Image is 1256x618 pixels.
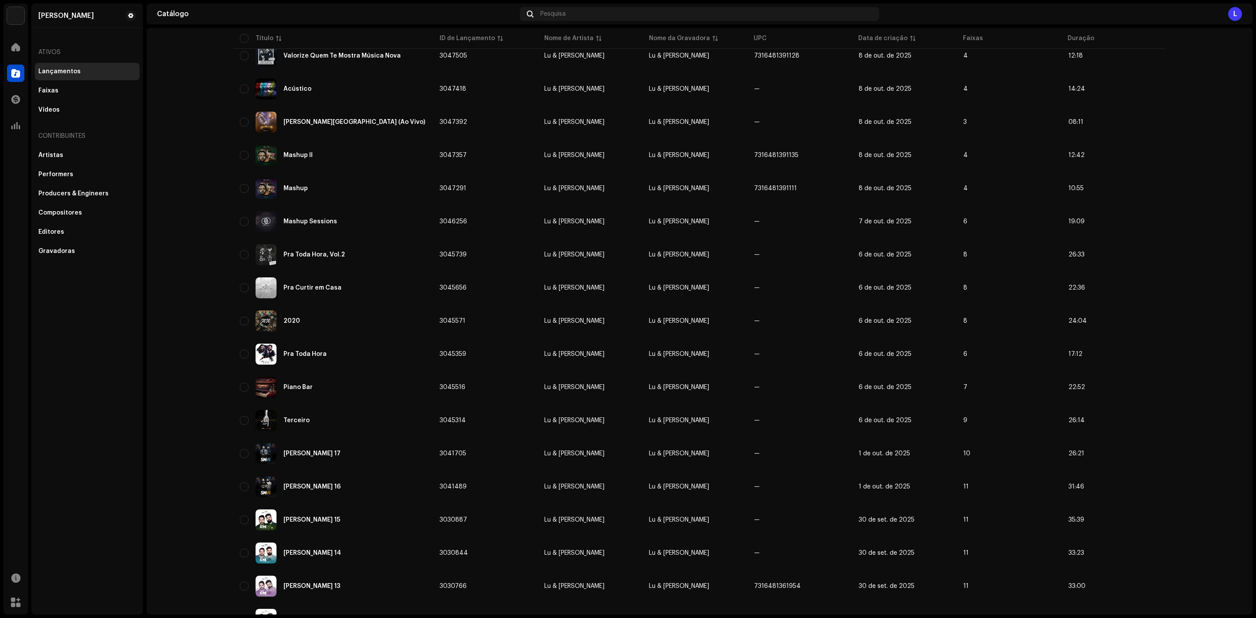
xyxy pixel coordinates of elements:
span: 11 [963,583,969,589]
span: 3030766 [440,583,467,589]
span: — [754,252,760,258]
span: — [754,285,760,291]
span: 7316481391111 [754,185,797,191]
div: Valorize Quem Te Mostra Música Nova [283,53,401,59]
span: Lu & Robertinho [544,550,635,556]
img: 378fdcd0-4887-4de1-92c5-9a3494b4bef8 [256,178,276,199]
div: Lu & [PERSON_NAME] [544,219,604,225]
span: Lu & Robertinho [544,285,635,291]
div: Nome de Artista [544,34,594,43]
span: Pesquisa [540,10,566,17]
span: Lu & Robertinho [649,285,709,291]
span: 35:39 [1068,517,1084,523]
span: 4 [963,86,968,92]
div: Terceiro [283,417,310,423]
span: 3047505 [440,53,467,59]
span: 8 [963,285,967,291]
span: Lu & Robertinho [649,219,709,225]
span: 3 [963,119,967,125]
img: b847e5e9-a361-4146-b91e-e9ce4a7284b5 [256,311,276,331]
span: Lu & Robertinho [649,451,709,457]
span: 17:12 [1068,351,1082,357]
span: Lu & Robertinho [544,583,635,589]
span: 33:23 [1068,550,1084,556]
span: Lu & Robertinho [649,484,709,490]
span: Lu & Robertinho [649,119,709,125]
span: Lu & Robertinho [544,451,635,457]
span: 6 de out. de 2025 [859,252,911,258]
div: Sertanejo Mashup 13 [283,583,340,589]
span: 3041489 [440,484,467,490]
div: Sertanejo Mashup 14 [283,550,341,556]
span: 26:21 [1068,451,1084,457]
span: Lu & Robertinho [544,252,635,258]
div: Piano Bar [283,384,313,390]
span: — [754,318,760,324]
span: — [754,517,760,523]
re-a-nav-header: Contribuintes [35,126,140,147]
div: L [1228,7,1242,21]
span: 12:42 [1068,152,1085,158]
span: 3047392 [440,119,467,125]
div: Lu & [PERSON_NAME] [544,252,604,258]
span: 4 [963,53,968,59]
span: 31:46 [1068,484,1084,490]
span: 3030844 [440,550,468,556]
span: — [754,219,760,225]
span: Lu & Robertinho [649,550,709,556]
div: Mashup [283,185,308,191]
re-m-nav-item: Editores [35,223,140,241]
div: Lu & [PERSON_NAME] [544,484,604,490]
div: Vídeos [38,106,60,113]
span: 8 de out. de 2025 [859,152,911,158]
span: 30 de set. de 2025 [859,517,915,523]
span: 3047418 [440,86,466,92]
span: 3045571 [440,318,465,324]
div: Sertanejo Mashup 16 [283,484,341,490]
span: 3047357 [440,152,467,158]
div: Compositores [38,209,82,216]
span: 3045359 [440,351,466,357]
re-m-nav-item: Faixas [35,82,140,99]
span: Lu & Robertinho [649,417,709,423]
span: Lu & Robertinho [544,384,635,390]
img: 1710b61e-6121-4e79-a126-bcb8d8a2a180 [7,7,24,24]
span: 19:09 [1068,219,1085,225]
span: — [754,384,760,390]
div: Sertanejo Mashup 17 [283,451,341,457]
img: 136901ab-4d3b-407c-8a32-8fda53cd72c1 [256,145,276,166]
div: Lu & [PERSON_NAME] [544,550,604,556]
span: 3030887 [440,517,467,523]
span: 6 de out. de 2025 [859,318,911,324]
div: Lu & [PERSON_NAME] [544,285,604,291]
span: Lu & Robertinho [544,517,635,523]
span: Lu & Robertinho [649,53,709,59]
span: 10 [963,451,970,457]
span: 33:00 [1068,583,1085,589]
span: 30 de set. de 2025 [859,583,915,589]
span: 4 [963,185,968,191]
span: 10:55 [1068,185,1084,191]
img: c215c0f2-6f5c-4645-b627-47f1adb60e20 [256,476,276,497]
re-a-nav-header: Ativos [35,42,140,63]
span: 7316481391128 [754,53,799,59]
span: Lu & Robertinho [649,318,709,324]
span: 3047291 [440,185,466,191]
span: 8 de out. de 2025 [859,185,911,191]
re-m-nav-item: Lançamentos [35,63,140,80]
span: — [754,484,760,490]
img: 4a28ed15-868c-4067-8602-0c30a80dc347 [256,410,276,431]
div: Gravadoras [38,248,75,255]
span: 8 [963,318,967,324]
img: 8a730e9d-584f-4e69-9da4-076985f16f57 [256,244,276,265]
span: 7 de out. de 2025 [859,219,911,225]
span: 22:36 [1068,285,1085,291]
span: 6 de out. de 2025 [859,351,911,357]
span: Lu & Robertinho [649,152,709,158]
span: 4 [963,152,968,158]
div: Mashup Sessions [283,219,337,225]
span: Lu & Robertinho [649,583,709,589]
span: 14:24 [1068,86,1085,92]
img: 1dd677d2-7655-4651-886c-e62fb56b87af [256,45,276,66]
div: Lu & [PERSON_NAME] [544,583,604,589]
